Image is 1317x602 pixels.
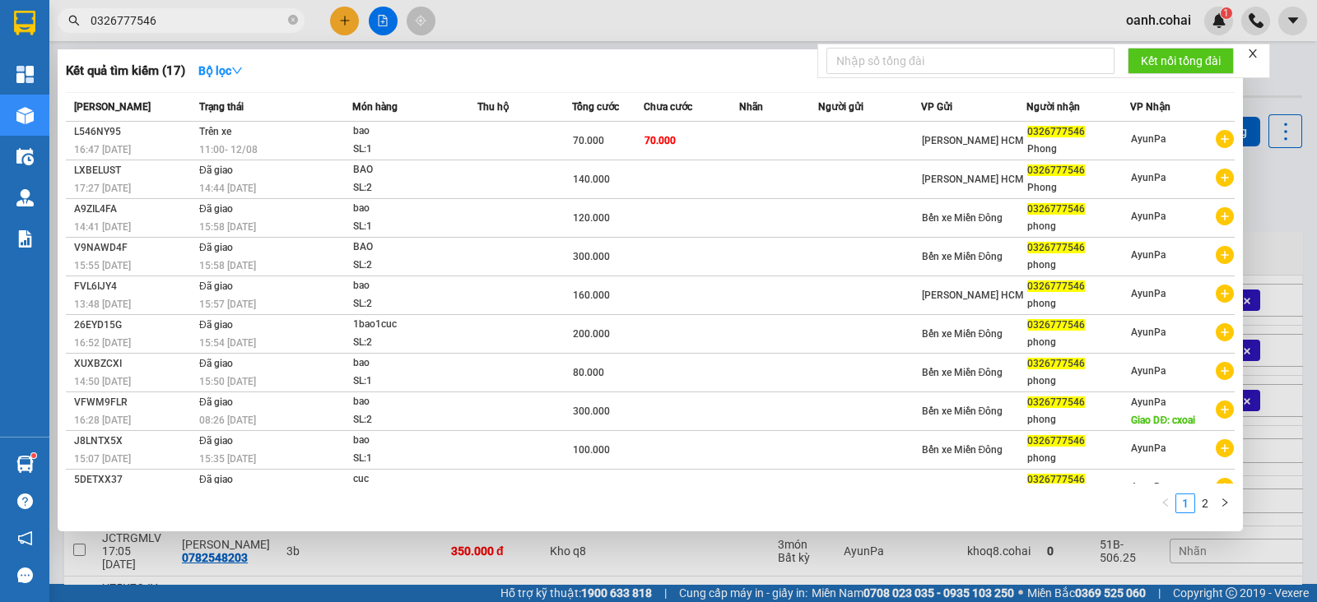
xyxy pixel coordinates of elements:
span: [PERSON_NAME] [74,101,151,113]
h3: Kết quả tìm kiếm ( 17 ) [66,63,185,80]
span: 11:00 - 12/08 [199,144,258,155]
span: plus-circle [1216,130,1234,148]
span: Đã giao [199,435,233,447]
span: AyunPa [1131,442,1166,454]
span: right [1220,498,1230,507]
span: Người gửi [818,101,863,113]
div: BAO [353,161,477,179]
span: Đã giao [199,280,233,292]
span: 16:52 [DATE] [74,337,131,349]
div: SL: 2 [353,179,477,197]
span: 15:54 [DATE] [199,337,256,349]
span: 200.000 [573,328,610,340]
span: 160.000 [573,289,610,301]
div: bao [353,277,477,295]
span: Đã giao [199,474,233,485]
div: phong [1027,373,1130,390]
div: BAO [353,238,477,257]
span: 140.000 [573,174,610,185]
div: SL: 2 [353,295,477,313]
span: notification [17,530,33,546]
span: [PERSON_NAME] HCM [922,289,1024,301]
input: Tìm tên, số ĐT hoặc mã đơn [91,12,285,30]
span: 100.000 [573,483,610,494]
div: SL: 1 [353,141,477,159]
span: 0326777546 [1027,435,1085,447]
span: 16:47 [DATE] [74,144,131,155]
input: Nhập số tổng đài [826,48,1115,74]
div: phong [1027,257,1130,274]
span: 14:41 [DATE] [74,221,131,233]
li: Previous Page [1156,493,1175,513]
span: Bến xe Miền Đông [922,367,1003,378]
span: close [1247,48,1259,59]
span: 16:28 [DATE] [74,414,131,426]
span: Bến xe Miền Đông [922,444,1003,456]
div: phong [1027,450,1130,467]
button: Bộ lọcdown [185,58,256,84]
span: 17:27 [DATE] [74,183,131,194]
span: plus-circle [1216,207,1234,225]
span: plus-circle [1216,285,1234,303]
sup: 1 [31,453,36,458]
div: 1bao1cuc [353,316,477,334]
span: plus-circle [1216,478,1234,496]
span: VP Nhận [1130,101,1170,113]
span: Chưa cước [644,101,692,113]
span: plus-circle [1216,169,1234,187]
span: 70.000 [573,135,604,146]
div: cuc [353,470,477,489]
span: [PERSON_NAME] HCM [922,135,1024,146]
span: Bến xe Miền Đông [922,212,1003,224]
div: FVL6IJY4 [74,278,194,295]
span: Người nhận [1026,101,1080,113]
div: LXBELUST [74,162,194,179]
span: 0326777546 [1027,474,1085,485]
span: Bến xe Miền Đông [922,405,1003,417]
span: 0326777546 [1027,319,1085,331]
strong: Bộ lọc [198,64,243,77]
div: VFWM9FLR [74,394,194,411]
span: plus-circle [1216,362,1234,380]
span: 0326777546 [1027,242,1085,253]
div: bao [353,200,477,218]
div: bao [353,393,477,411]
li: 2 [1195,493,1215,513]
span: Giao DĐ: cxoai [1131,414,1195,426]
span: AyunPa [1131,326,1166,338]
button: Kết nối tổng đài [1128,48,1234,74]
span: AyunPa [1131,249,1166,261]
span: question-circle [17,493,33,509]
span: Thu hộ [477,101,509,113]
span: plus-circle [1216,439,1234,457]
span: AyunPa [1131,172,1166,183]
span: message [17,567,33,583]
div: Phong [1027,179,1130,197]
span: 13:48 [DATE] [74,299,131,310]
span: 0326777546 [1027,203,1085,215]
span: Kết nối tổng đài [1141,52,1221,70]
div: J8LNTX5X [74,433,194,450]
span: 80.000 [573,367,604,378]
span: 14:50 [DATE] [74,376,131,387]
span: 70.000 [645,135,676,146]
span: 14:44 [DATE] [199,183,256,194]
span: 0326777546 [1027,396,1085,408]
span: Đã giao [199,164,233,176]
div: SL: 1 [353,450,477,468]
span: 100.000 [573,444,610,456]
a: 2 [1196,494,1214,512]
span: left [1161,498,1170,507]
span: 0326777546 [1027,358,1085,369]
span: VP Gửi [921,101,952,113]
span: Đã giao [199,203,233,215]
span: 15:58 [DATE] [199,221,256,233]
div: SL: 2 [353,334,477,352]
li: Next Page [1215,493,1235,513]
img: warehouse-icon [16,148,34,165]
span: 08:26 [DATE] [199,414,256,426]
span: search [68,15,80,26]
span: Trên xe [199,126,231,137]
div: A9ZIL4FA [74,201,194,218]
img: warehouse-icon [16,107,34,124]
